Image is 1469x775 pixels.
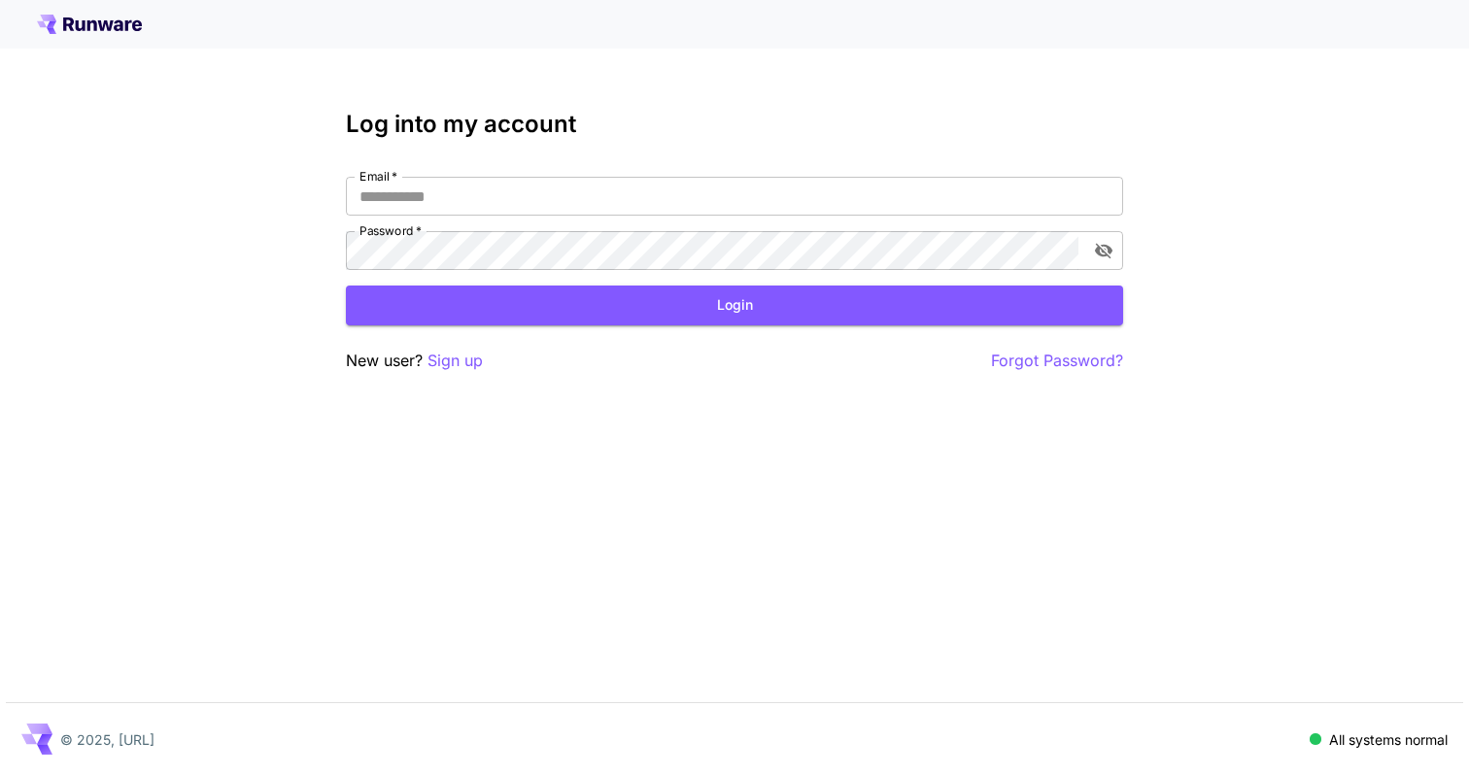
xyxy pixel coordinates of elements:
[1086,233,1121,268] button: toggle password visibility
[346,111,1123,138] h3: Log into my account
[359,168,397,185] label: Email
[427,349,483,373] button: Sign up
[60,729,154,750] p: © 2025, [URL]
[1329,729,1448,750] p: All systems normal
[359,222,422,239] label: Password
[991,349,1123,373] button: Forgot Password?
[346,286,1123,325] button: Login
[346,349,483,373] p: New user?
